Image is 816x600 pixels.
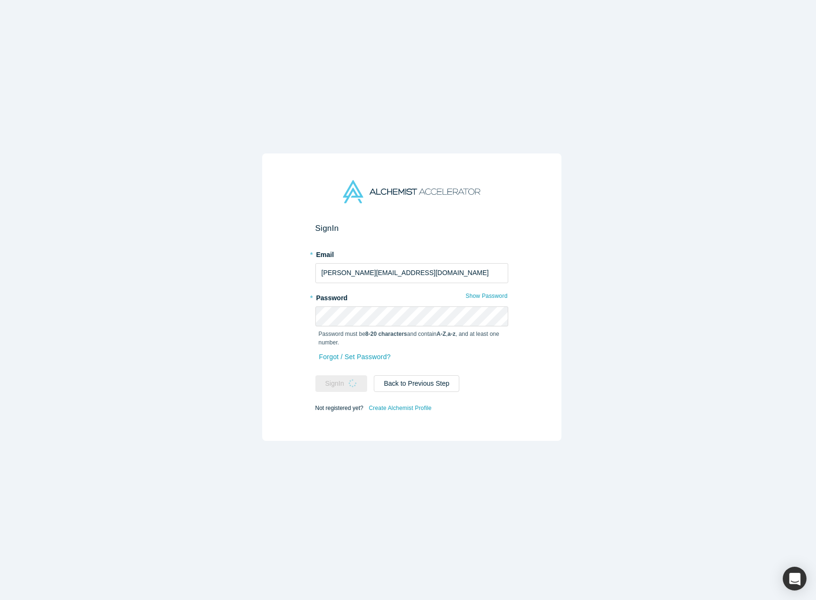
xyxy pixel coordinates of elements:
[315,223,508,233] h2: Sign In
[365,331,407,337] strong: 8-20 characters
[319,330,505,347] p: Password must be and contain , , and at least one number.
[447,331,455,337] strong: a-z
[315,247,508,260] label: Email
[368,402,432,414] a: Create Alchemist Profile
[315,290,508,303] label: Password
[374,375,459,392] button: Back to Previous Step
[436,331,446,337] strong: A-Z
[315,375,368,392] button: SignIn
[315,404,363,411] span: Not registered yet?
[319,349,391,365] a: Forgot / Set Password?
[343,180,480,203] img: Alchemist Accelerator Logo
[465,290,508,302] button: Show Password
